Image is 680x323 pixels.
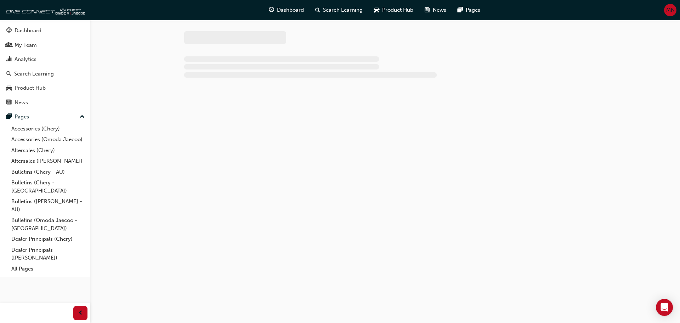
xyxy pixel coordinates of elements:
[15,84,46,92] div: Product Hub
[664,4,676,16] button: MN
[15,55,36,63] div: Analytics
[452,3,486,17] a: pages-iconPages
[277,6,304,14] span: Dashboard
[666,6,675,14] span: MN
[8,177,87,196] a: Bulletins (Chery - [GEOGRAPHIC_DATA])
[263,3,310,17] a: guage-iconDashboard
[419,3,452,17] a: news-iconNews
[269,6,274,15] span: guage-icon
[433,6,446,14] span: News
[374,6,379,15] span: car-icon
[3,96,87,109] a: News
[8,156,87,167] a: Aftersales ([PERSON_NAME])
[8,134,87,145] a: Accessories (Omoda Jaecoo)
[656,299,673,316] div: Open Intercom Messenger
[3,53,87,66] a: Analytics
[8,167,87,178] a: Bulletins (Chery - AU)
[3,110,87,123] button: Pages
[323,6,363,14] span: Search Learning
[78,309,83,318] span: prev-icon
[6,100,12,106] span: news-icon
[466,6,480,14] span: Pages
[3,39,87,52] a: My Team
[6,114,12,120] span: pages-icon
[8,215,87,234] a: Bulletins (Omoda Jaecoo - [GEOGRAPHIC_DATA])
[3,82,87,95] a: Product Hub
[6,28,12,34] span: guage-icon
[15,113,29,121] div: Pages
[8,234,87,245] a: Dealer Principals (Chery)
[458,6,463,15] span: pages-icon
[8,145,87,156] a: Aftersales (Chery)
[8,263,87,274] a: All Pages
[6,42,12,49] span: people-icon
[382,6,413,14] span: Product Hub
[6,71,11,77] span: search-icon
[8,196,87,215] a: Bulletins ([PERSON_NAME] - AU)
[3,24,87,37] a: Dashboard
[3,67,87,80] a: Search Learning
[315,6,320,15] span: search-icon
[425,6,430,15] span: news-icon
[310,3,368,17] a: search-iconSearch Learning
[14,70,54,78] div: Search Learning
[80,112,85,122] span: up-icon
[368,3,419,17] a: car-iconProduct Hub
[4,3,85,17] img: oneconnect
[15,41,37,49] div: My Team
[6,56,12,63] span: chart-icon
[15,99,28,107] div: News
[8,123,87,134] a: Accessories (Chery)
[6,85,12,91] span: car-icon
[15,27,41,35] div: Dashboard
[8,245,87,263] a: Dealer Principals ([PERSON_NAME])
[3,23,87,110] button: DashboardMy TeamAnalyticsSearch LearningProduct HubNews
